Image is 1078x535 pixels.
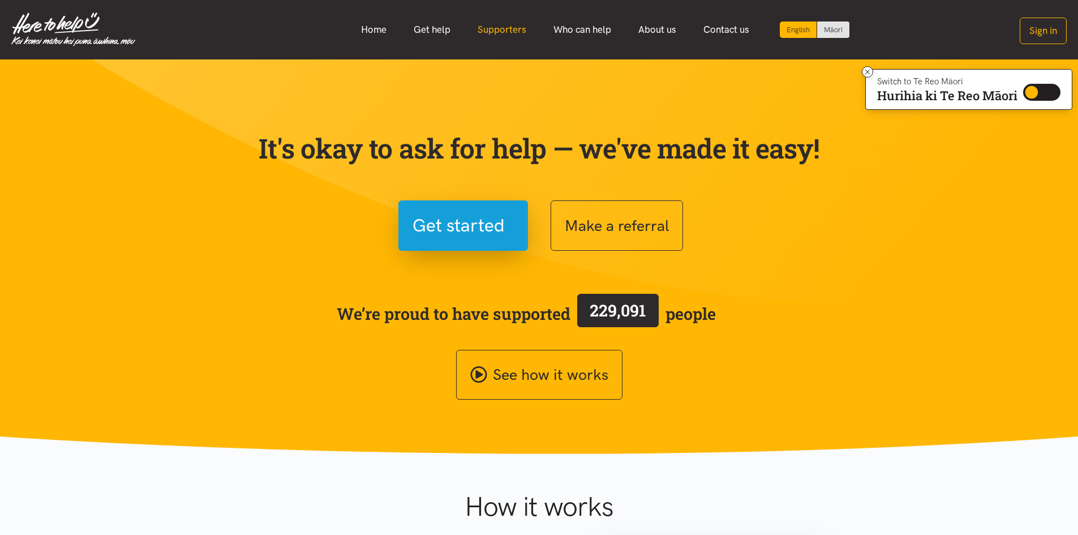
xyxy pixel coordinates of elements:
[398,200,528,251] button: Get started
[337,292,716,336] span: We’re proud to have supported people
[354,490,724,523] h1: How it works
[413,211,505,240] span: Get started
[456,350,622,400] a: See how it works
[625,18,690,42] a: About us
[256,132,822,165] p: It's okay to ask for help — we've made it easy!
[877,78,1017,85] p: Switch to Te Reo Māori
[570,292,665,336] a: 229,091
[690,18,763,42] a: Contact us
[1020,18,1067,44] button: Sign in
[400,18,464,42] a: Get help
[590,299,646,321] span: 229,091
[877,91,1017,101] p: Hurihia ki Te Reo Māori
[780,22,850,38] div: Language toggle
[347,18,400,42] a: Home
[11,12,135,46] img: Home
[540,18,625,42] a: Who can help
[780,22,817,38] div: Current language
[817,22,849,38] a: Switch to Te Reo Māori
[464,18,540,42] a: Supporters
[551,200,683,251] button: Make a referral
